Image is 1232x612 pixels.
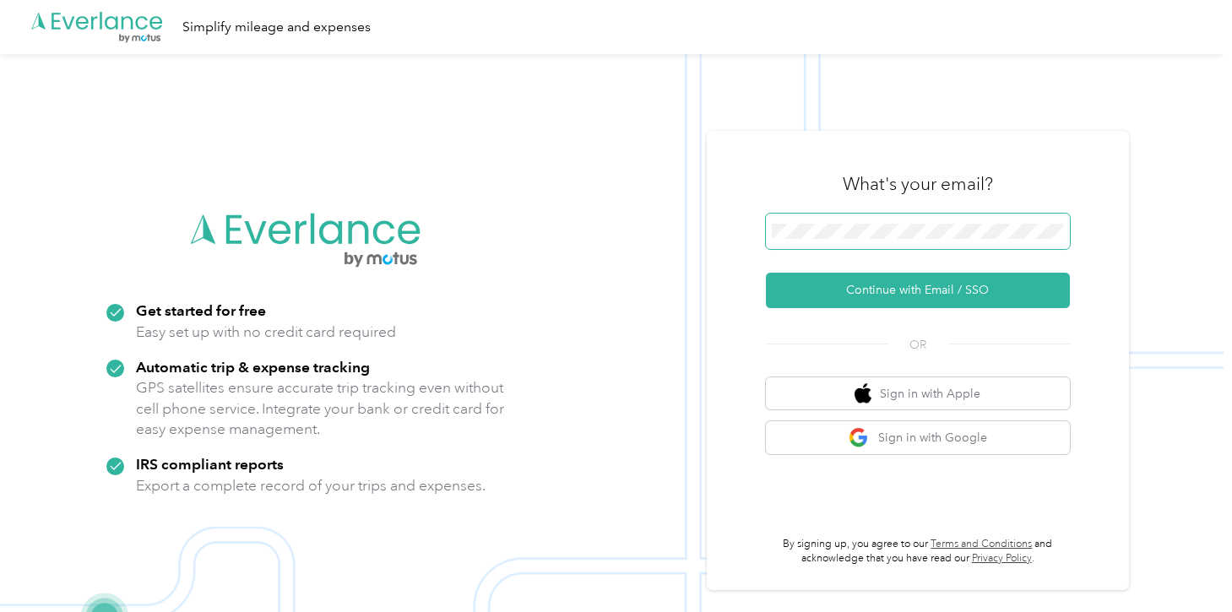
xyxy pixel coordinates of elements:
p: GPS satellites ensure accurate trip tracking even without cell phone service. Integrate your bank... [136,377,505,440]
div: Simplify mileage and expenses [182,17,371,38]
strong: Automatic trip & expense tracking [136,358,370,376]
p: Export a complete record of your trips and expenses. [136,475,486,496]
a: Terms and Conditions [931,538,1032,550]
button: Continue with Email / SSO [766,273,1070,308]
img: apple logo [855,383,871,404]
button: apple logoSign in with Apple [766,377,1070,410]
h3: What's your email? [843,172,993,196]
p: Easy set up with no credit card required [136,322,396,343]
img: google logo [849,427,870,448]
strong: IRS compliant reports [136,455,284,473]
strong: Get started for free [136,301,266,319]
button: google logoSign in with Google [766,421,1070,454]
span: OR [888,336,947,354]
a: Privacy Policy [972,552,1032,565]
p: By signing up, you agree to our and acknowledge that you have read our . [766,537,1070,566]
